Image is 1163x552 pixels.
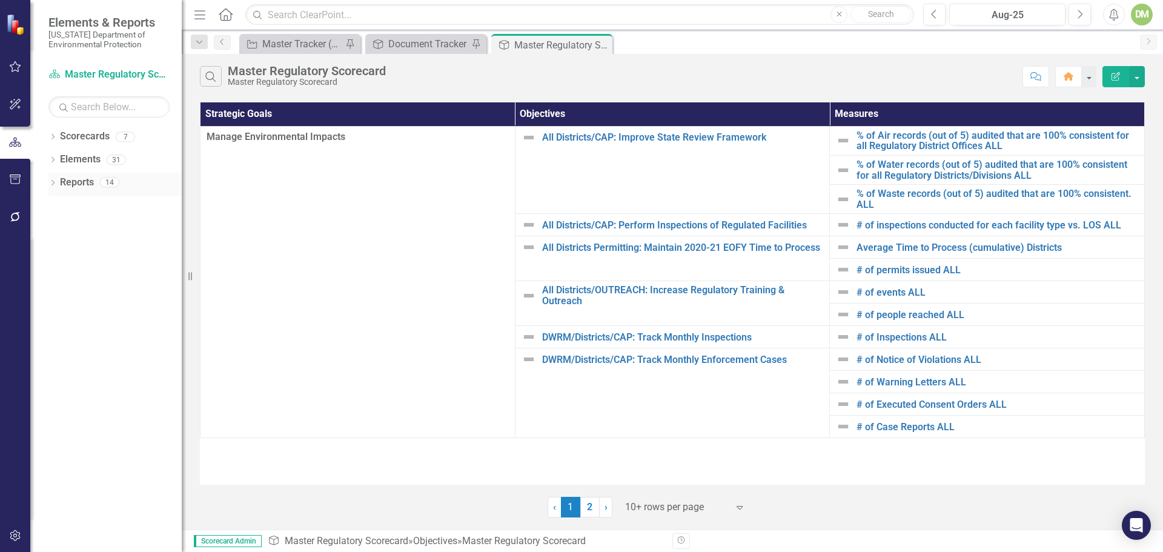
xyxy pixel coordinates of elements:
div: 7 [116,131,135,142]
input: Search Below... [48,96,170,118]
img: ClearPoint Strategy [6,14,27,35]
img: Not Defined [836,419,850,434]
a: # of Warning Letters ALL [857,377,1138,388]
div: Aug-25 [953,8,1061,22]
td: Double-Click to Edit Right Click for Context Menu [830,259,1145,281]
span: Scorecard Admin [194,535,262,547]
img: Not Defined [836,397,850,411]
a: # of Notice of Violations ALL [857,354,1138,365]
img: Not Defined [836,374,850,389]
img: Not Defined [836,133,850,148]
span: ‹ [553,501,556,513]
td: Double-Click to Edit Right Click for Context Menu [830,371,1145,393]
a: % of Waste records (out of 5) audited that are 100% consistent. ALL [857,188,1138,210]
img: Not Defined [836,307,850,322]
a: All Districts/CAP: Improve State Review Framework [542,132,824,143]
a: # of Executed Consent Orders ALL [857,399,1138,410]
img: Not Defined [522,330,536,344]
span: Search [868,9,894,19]
input: Search ClearPoint... [245,4,914,25]
td: Double-Click to Edit Right Click for Context Menu [830,126,1145,155]
td: Double-Click to Edit Right Click for Context Menu [830,281,1145,304]
a: # of Case Reports ALL [857,422,1138,433]
span: › [605,501,608,513]
button: Search [850,6,911,23]
a: # of people reached ALL [857,310,1138,321]
img: Not Defined [836,163,850,178]
a: DWRM/Districts/CAP: Track Monthly Inspections [542,332,824,343]
img: Not Defined [522,288,536,303]
small: [US_STATE] Department of Environmental Protection [48,30,170,50]
a: Master Regulatory Scorecard [48,68,170,82]
div: » » [268,534,663,548]
td: Double-Click to Edit Right Click for Context Menu [830,185,1145,214]
td: Double-Click to Edit Right Click for Context Menu [830,326,1145,348]
img: Not Defined [836,262,850,277]
td: Double-Click to Edit [200,126,515,438]
td: Double-Click to Edit Right Click for Context Menu [515,126,830,214]
a: All Districts Permitting: Maintain 2020-21 EOFY Time to Process [542,242,824,253]
td: Double-Click to Edit Right Click for Context Menu [830,348,1145,371]
a: All Districts/CAP: Perform Inspections of Regulated Facilities [542,220,824,231]
button: DM [1131,4,1153,25]
div: 14 [100,178,119,188]
a: All Districts/OUTREACH: Increase Regulatory Training & Outreach [542,285,824,306]
td: Double-Click to Edit Right Click for Context Menu [830,156,1145,185]
a: Document Tracker [368,36,468,52]
a: # of Inspections ALL [857,332,1138,343]
button: Aug-25 [949,4,1065,25]
a: Reports [60,176,94,190]
span: 1 [561,497,580,517]
img: Not Defined [836,240,850,254]
img: Not Defined [836,285,850,299]
a: Objectives [413,535,457,547]
a: Master Tracker (External) [242,36,342,52]
img: Not Defined [836,330,850,344]
a: % of Air records (out of 5) audited that are 100% consistent for all Regulatory District Offices ALL [857,130,1138,151]
div: 31 [107,155,126,165]
a: DWRM/Districts/CAP: Track Monthly Enforcement Cases [542,354,824,365]
a: Elements [60,153,101,167]
img: Not Defined [522,240,536,254]
td: Double-Click to Edit Right Click for Context Menu [515,281,830,326]
div: Document Tracker [388,36,468,52]
td: Double-Click to Edit Right Click for Context Menu [515,348,830,438]
img: Not Defined [522,352,536,367]
img: Not Defined [836,218,850,232]
td: Double-Click to Edit Right Click for Context Menu [515,326,830,348]
div: Master Tracker (External) [262,36,342,52]
a: Master Regulatory Scorecard [285,535,408,547]
td: Double-Click to Edit Right Click for Context Menu [515,214,830,236]
a: Average Time to Process (cumulative) Districts [857,242,1138,253]
a: 2 [580,497,600,517]
img: Not Defined [836,352,850,367]
div: Master Regulatory Scorecard [228,64,386,78]
a: # of inspections conducted for each facility type vs. LOS ALL [857,220,1138,231]
a: # of permits issued ALL [857,265,1138,276]
td: Double-Click to Edit Right Click for Context Menu [515,236,830,281]
td: Double-Click to Edit Right Click for Context Menu [830,214,1145,236]
a: % of Water records (out of 5) audited that are 100% consistent for all Regulatory Districts/Divis... [857,159,1138,181]
a: Scorecards [60,130,110,144]
td: Double-Click to Edit Right Click for Context Menu [830,236,1145,259]
a: # of events ALL [857,287,1138,298]
img: Not Defined [836,192,850,207]
img: Not Defined [522,130,536,145]
span: Elements & Reports [48,15,170,30]
div: Master Regulatory Scorecard [228,78,386,87]
div: Open Intercom Messenger [1122,511,1151,540]
div: Master Regulatory Scorecard [514,38,609,53]
td: Double-Click to Edit Right Click for Context Menu [830,304,1145,326]
td: Double-Click to Edit Right Click for Context Menu [830,393,1145,416]
span: Manage Environmental Impacts [207,130,509,144]
td: Double-Click to Edit Right Click for Context Menu [830,416,1145,438]
img: Not Defined [522,218,536,232]
div: Master Regulatory Scorecard [462,535,586,547]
